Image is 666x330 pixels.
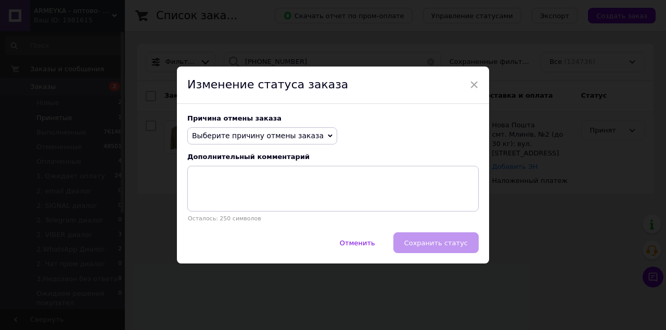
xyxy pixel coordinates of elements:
[187,153,479,161] div: Дополнительный комментарий
[177,67,489,104] div: Изменение статуса заказа
[187,114,479,122] div: Причина отмены заказа
[469,76,479,94] span: ×
[192,131,324,140] span: Выберите причину отмены заказа
[329,232,386,253] button: Отменить
[340,239,375,247] span: Отменить
[187,215,479,222] p: Осталось: 250 символов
